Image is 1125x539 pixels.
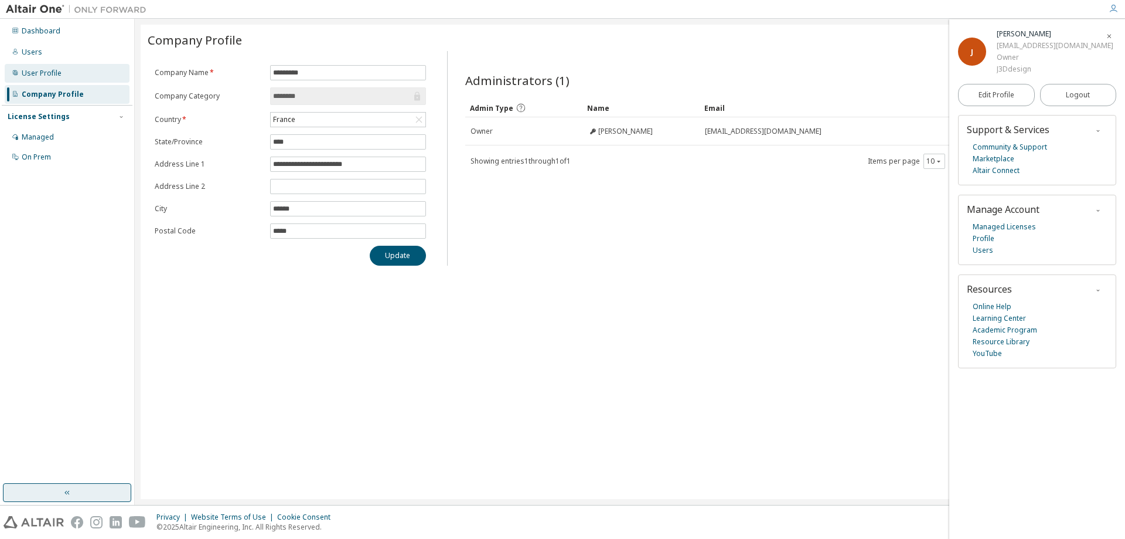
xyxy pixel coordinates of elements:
[155,160,263,169] label: Address Line 1
[470,103,513,113] span: Admin Type
[155,91,263,101] label: Company Category
[471,127,493,136] span: Owner
[979,90,1014,100] span: Edit Profile
[705,127,821,136] span: [EMAIL_ADDRESS][DOMAIN_NAME]
[156,513,191,522] div: Privacy
[1040,84,1117,106] button: Logout
[926,157,942,166] button: 10
[997,63,1113,75] div: J3Ddesign
[997,52,1113,63] div: Owner
[155,68,263,77] label: Company Name
[973,165,1020,177] a: Altair Connect
[868,154,945,169] span: Items per page
[967,203,1039,216] span: Manage Account
[155,137,263,147] label: State/Province
[958,84,1035,106] a: Edit Profile
[973,313,1026,324] a: Learning Center
[967,283,1012,296] span: Resources
[997,40,1113,52] div: [EMAIL_ADDRESS][DOMAIN_NAME]
[271,113,297,126] div: France
[973,336,1029,348] a: Resource Library
[973,153,1014,165] a: Marketplace
[587,99,695,117] div: Name
[71,516,83,528] img: facebook.svg
[22,90,84,99] div: Company Profile
[4,516,64,528] img: altair_logo.svg
[148,32,242,48] span: Company Profile
[271,113,425,127] div: France
[277,513,337,522] div: Cookie Consent
[22,152,51,162] div: On Prem
[973,324,1037,336] a: Academic Program
[598,127,653,136] span: [PERSON_NAME]
[22,69,62,78] div: User Profile
[90,516,103,528] img: instagram.svg
[973,245,993,256] a: Users
[155,204,263,213] label: City
[8,112,70,121] div: License Settings
[973,301,1011,313] a: Online Help
[967,123,1049,136] span: Support & Services
[22,48,42,57] div: Users
[191,513,277,522] div: Website Terms of Use
[973,141,1047,153] a: Community & Support
[971,47,973,57] span: J
[22,133,54,142] div: Managed
[155,226,263,236] label: Postal Code
[370,246,426,266] button: Update
[997,28,1113,40] div: Jonnathane Jenaste
[704,99,1062,117] div: Email
[110,516,122,528] img: linkedin.svg
[6,4,152,15] img: Altair One
[1066,89,1090,101] span: Logout
[465,72,570,89] span: Administrators (1)
[129,516,146,528] img: youtube.svg
[973,348,1002,360] a: YouTube
[156,522,337,532] p: © 2025 Altair Engineering, Inc. All Rights Reserved.
[22,26,60,36] div: Dashboard
[973,221,1036,233] a: Managed Licenses
[155,182,263,191] label: Address Line 2
[471,156,571,166] span: Showing entries 1 through 1 of 1
[973,233,994,245] a: Profile
[155,115,263,124] label: Country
